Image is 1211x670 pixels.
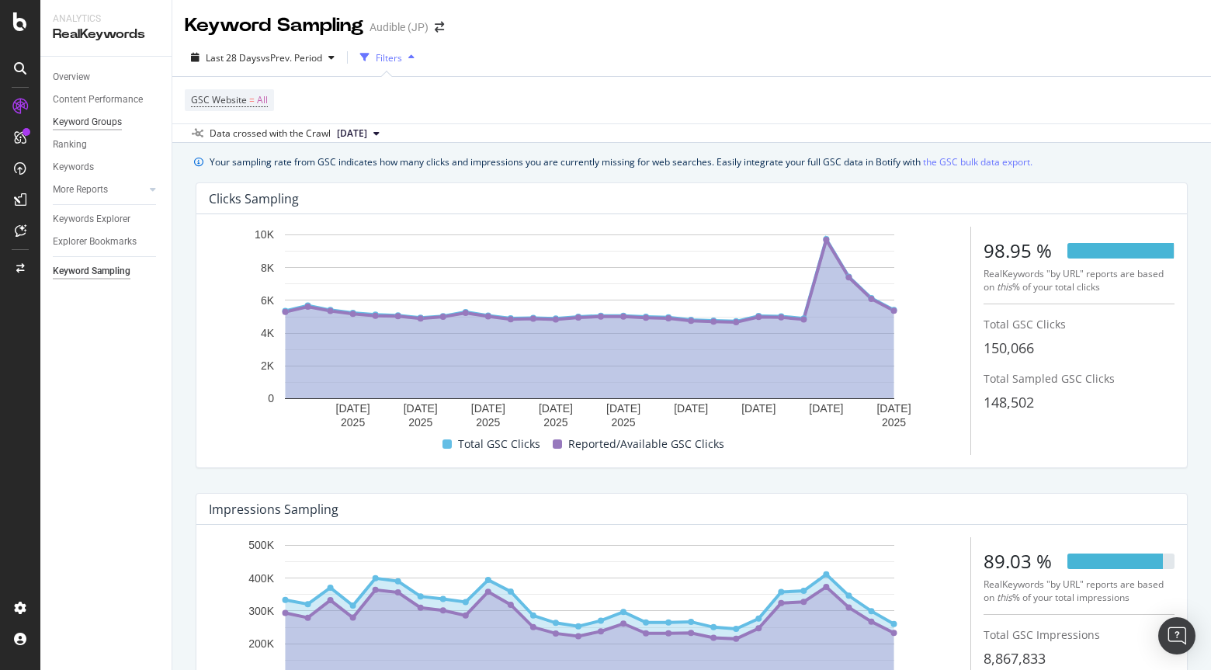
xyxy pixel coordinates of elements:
[809,403,843,415] text: [DATE]
[53,159,161,175] a: Keywords
[209,191,299,207] div: Clicks Sampling
[923,154,1032,170] a: the GSC bulk data export.
[53,159,94,175] div: Keywords
[53,137,161,153] a: Ranking
[476,417,500,429] text: 2025
[261,262,275,274] text: 8K
[337,127,367,141] span: 2025 Aug. 30th
[268,393,274,405] text: 0
[53,26,159,43] div: RealKeywords
[882,417,906,429] text: 2025
[210,154,1032,170] div: Your sampling rate from GSC indicates how many clicks and impressions you are currently missing f...
[458,435,540,453] span: Total GSC Clicks
[255,229,275,241] text: 10K
[53,69,161,85] a: Overview
[1158,617,1195,654] div: Open Intercom Messenger
[261,359,275,372] text: 2K
[984,267,1175,293] div: RealKeywords "by URL" reports are based on % of your total clicks
[876,403,911,415] text: [DATE]
[53,211,161,227] a: Keywords Explorer
[53,263,161,279] a: Keyword Sampling
[376,51,402,64] div: Filters
[261,51,322,64] span: vs Prev. Period
[194,154,1189,170] div: info banner
[209,227,970,432] svg: A chart.
[248,572,274,585] text: 400K
[248,540,274,552] text: 500K
[53,114,161,130] a: Keyword Groups
[53,92,161,108] a: Content Performance
[354,45,421,70] button: Filters
[741,403,776,415] text: [DATE]
[248,605,274,617] text: 300K
[341,417,365,429] text: 2025
[997,591,1012,604] i: this
[53,234,137,250] div: Explorer Bookmarks
[606,403,640,415] text: [DATE]
[984,649,1046,668] span: 8,867,833
[984,578,1175,604] div: RealKeywords "by URL" reports are based on % of your total impressions
[543,417,567,429] text: 2025
[984,338,1034,357] span: 150,066
[53,182,108,198] div: More Reports
[984,393,1034,411] span: 148,502
[674,403,708,415] text: [DATE]
[408,417,432,429] text: 2025
[984,317,1066,332] span: Total GSC Clicks
[404,403,438,415] text: [DATE]
[984,627,1100,642] span: Total GSC Impressions
[471,403,505,415] text: [DATE]
[984,548,1052,575] div: 89.03 %
[53,137,87,153] div: Ranking
[185,12,363,39] div: Keyword Sampling
[206,51,261,64] span: Last 28 Days
[984,238,1052,264] div: 98.95 %
[209,502,338,517] div: Impressions Sampling
[185,45,341,70] button: Last 28 DaysvsPrev. Period
[261,327,275,339] text: 4K
[984,371,1115,386] span: Total Sampled GSC Clicks
[331,124,386,143] button: [DATE]
[53,263,130,279] div: Keyword Sampling
[53,92,143,108] div: Content Performance
[261,294,275,307] text: 6K
[539,403,573,415] text: [DATE]
[210,127,331,141] div: Data crossed with the Crawl
[568,435,724,453] span: Reported/Available GSC Clicks
[53,114,122,130] div: Keyword Groups
[370,19,429,35] div: Audible (JP)
[53,234,161,250] a: Explorer Bookmarks
[336,403,370,415] text: [DATE]
[53,69,90,85] div: Overview
[257,89,268,111] span: All
[249,93,255,106] span: =
[53,211,130,227] div: Keywords Explorer
[611,417,635,429] text: 2025
[53,12,159,26] div: Analytics
[191,93,247,106] span: GSC Website
[53,182,145,198] a: More Reports
[248,637,274,650] text: 200K
[997,280,1012,293] i: this
[435,22,444,33] div: arrow-right-arrow-left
